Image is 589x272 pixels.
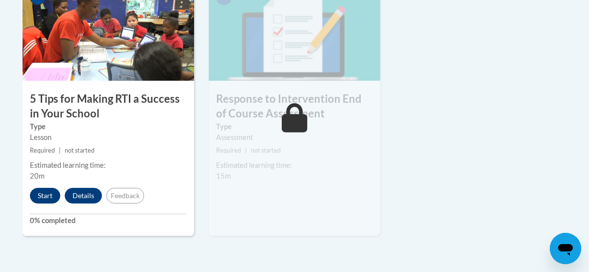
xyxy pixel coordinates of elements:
[106,188,144,204] button: Feedback
[216,121,373,132] label: Type
[30,172,45,180] span: 20m
[209,91,380,122] h3: Response to Intervention End of Course Assessment
[216,172,231,180] span: 15m
[251,147,281,154] span: not started
[30,160,187,171] div: Estimated learning time:
[30,215,187,226] label: 0% completed
[216,147,241,154] span: Required
[245,147,247,154] span: |
[59,147,61,154] span: |
[216,132,373,143] div: Assessment
[30,121,187,132] label: Type
[550,233,581,264] iframe: Button to launch messaging window
[216,160,373,171] div: Estimated learning time:
[30,147,55,154] span: Required
[65,147,95,154] span: not started
[23,91,194,122] h3: 5 Tips for Making RTI a Success in Your School
[30,188,60,204] button: Start
[65,188,102,204] button: Details
[30,132,187,143] div: Lesson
